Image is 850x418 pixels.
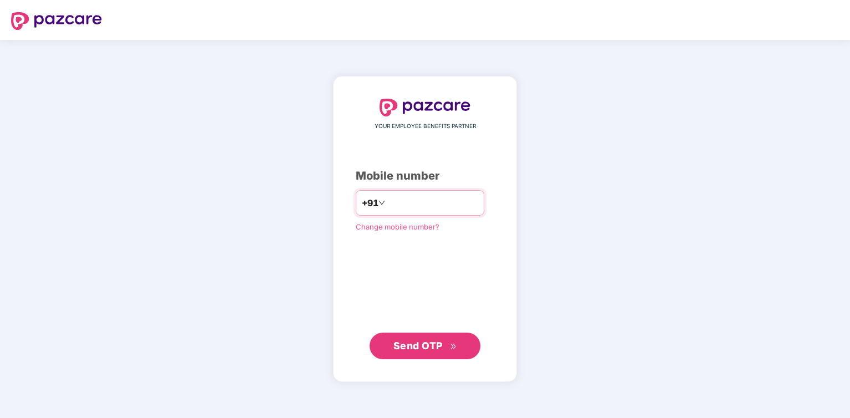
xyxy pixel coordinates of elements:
[378,200,385,206] span: down
[393,340,443,351] span: Send OTP
[380,99,470,116] img: logo
[356,222,439,231] a: Change mobile number?
[450,343,457,350] span: double-right
[370,333,480,359] button: Send OTPdouble-right
[375,122,476,131] span: YOUR EMPLOYEE BENEFITS PARTNER
[356,167,494,185] div: Mobile number
[362,196,378,210] span: +91
[11,12,102,30] img: logo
